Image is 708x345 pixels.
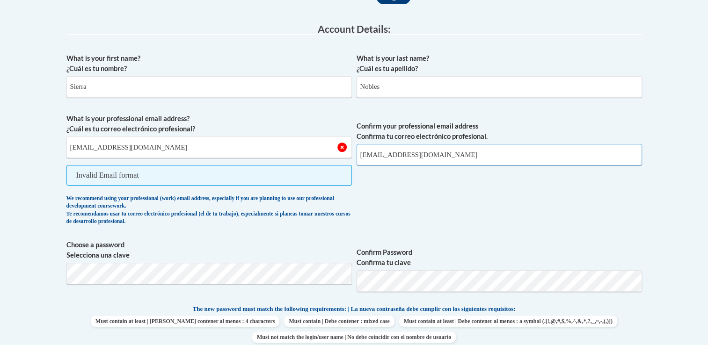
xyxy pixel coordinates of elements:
[357,76,642,98] input: Metadata input
[193,305,516,313] span: The new password must match the following requirements: | La nueva contraseña debe cumplir con lo...
[357,144,642,165] input: Required
[399,316,617,327] span: Must contain at least | Debe contener al menos : a symbol (.[!,@,#,$,%,^,&,*,?,_,~,-,(,)])
[252,331,456,343] span: Must not match the login/user name | No debe coincidir con el nombre de usuario
[91,316,279,327] span: Must contain at least | [PERSON_NAME] contener al menos : 4 characters
[66,137,352,158] input: Metadata input
[357,247,642,268] label: Confirm Password Confirma tu clave
[66,53,352,74] label: What is your first name? ¿Cuál es tu nombre?
[318,23,391,35] span: Account Details:
[66,114,352,134] label: What is your professional email address? ¿Cuál es tu correo electrónico profesional?
[66,195,352,226] div: We recommend using your professional (work) email address, especially if you are planning to use ...
[66,76,352,98] input: Metadata input
[66,240,352,260] label: Choose a password Selecciona una clave
[66,165,352,186] span: Invalid Email format
[357,121,642,142] label: Confirm your professional email address Confirma tu correo electrónico profesional.
[357,53,642,74] label: What is your last name? ¿Cuál es tu apellido?
[284,316,394,327] span: Must contain | Debe contener : mixed case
